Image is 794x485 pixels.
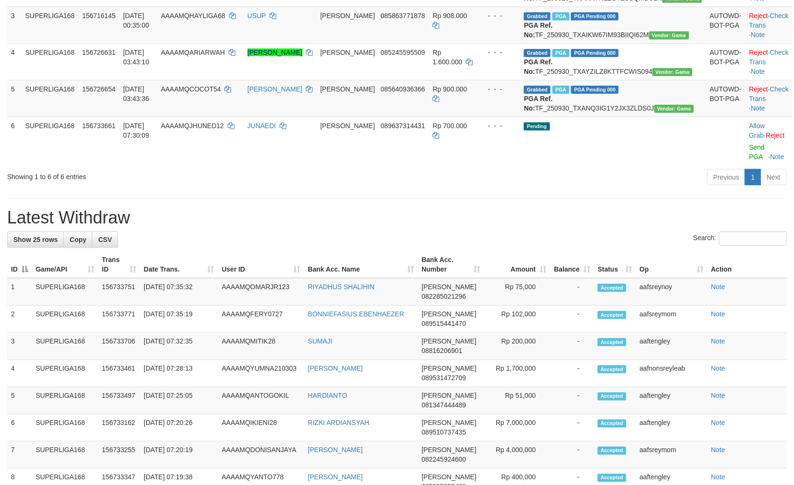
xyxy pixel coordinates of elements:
[520,80,706,117] td: TF_250930_TXANQ3IG1Y2JX3ZLDS0J
[140,278,218,306] td: [DATE] 07:35:32
[481,11,517,20] div: - - -
[484,251,550,278] th: Amount: activate to sort column ascending
[745,7,793,43] td: · ·
[422,365,476,373] span: [PERSON_NAME]
[308,283,375,291] a: RIYADHUS SHALIHIN
[140,414,218,442] td: [DATE] 07:20:26
[598,393,626,401] span: Accepted
[98,306,140,333] td: 156733771
[550,387,594,414] td: -
[749,122,765,139] a: Allow Grab
[422,347,462,355] span: Copy 08816206901 to clipboard
[98,414,140,442] td: 156733162
[140,333,218,360] td: [DATE] 07:32:35
[123,122,150,139] span: [DATE] 07:30:09
[711,365,725,373] a: Note
[654,105,694,113] span: Vendor URL: https://trx31.1velocity.biz
[524,95,553,112] b: PGA Ref. No:
[524,12,551,20] span: Grabbed
[550,306,594,333] td: -
[98,360,140,387] td: 156733461
[653,68,693,76] span: Vendor URL: https://trx31.1velocity.biz
[745,80,793,117] td: · ·
[481,121,517,131] div: - - -
[320,49,375,56] span: [PERSON_NAME]
[711,419,725,427] a: Note
[636,387,707,414] td: aaftengley
[636,306,707,333] td: aafsreymom
[7,168,324,182] div: Showing 1 to 6 of 6 entries
[218,442,304,469] td: AAAAMQDONISANJAYA
[304,251,418,278] th: Bank Acc. Name: activate to sort column ascending
[636,278,707,306] td: aafsreynoy
[21,7,79,43] td: SUPERLIGA168
[524,21,553,39] b: PGA Ref. No:
[123,49,150,66] span: [DATE] 03:43:10
[308,474,363,481] a: [PERSON_NAME]
[751,104,765,112] a: Note
[706,43,745,80] td: AUTOWD-BOT-PGA
[711,392,725,400] a: Note
[484,278,550,306] td: Rp 75,000
[82,12,116,20] span: 156716145
[422,320,466,328] span: Copy 089515441470 to clipboard
[98,333,140,360] td: 156733706
[636,333,707,360] td: aaftengley
[649,31,689,40] span: Vendor URL: https://trx31.1velocity.biz
[32,333,98,360] td: SUPERLIGA168
[218,251,304,278] th: User ID: activate to sort column ascending
[32,442,98,469] td: SUPERLIGA168
[770,153,784,161] a: Note
[749,49,768,56] a: Reject
[520,7,706,43] td: TF_250930_TXAIKW67IM93BIIQI62M
[7,208,787,227] h1: Latest Withdraw
[524,122,550,131] span: Pending
[707,169,745,185] a: Previous
[32,306,98,333] td: SUPERLIGA168
[248,122,276,130] a: JUNAEDI
[422,474,476,481] span: [PERSON_NAME]
[422,446,476,454] span: [PERSON_NAME]
[21,43,79,80] td: SUPERLIGA168
[381,12,425,20] span: Copy 085863771878 to clipboard
[98,236,112,243] span: CSV
[571,12,619,20] span: PGA Pending
[484,333,550,360] td: Rp 200,000
[381,122,425,130] span: Copy 089637314431 to clipboard
[7,43,21,80] td: 4
[749,12,789,29] a: Check Trans
[98,442,140,469] td: 156733255
[751,31,765,39] a: Note
[308,446,363,454] a: [PERSON_NAME]
[706,80,745,117] td: AUTOWD-BOT-PGA
[98,387,140,414] td: 156733497
[82,85,116,93] span: 156726654
[553,12,569,20] span: Marked by aafchhiseyha
[749,85,768,93] a: Reject
[719,232,787,246] input: Search:
[32,387,98,414] td: SUPERLIGA168
[7,117,21,165] td: 6
[433,122,467,130] span: Rp 700.000
[248,12,266,20] a: USUP
[422,311,476,318] span: [PERSON_NAME]
[598,474,626,482] span: Accepted
[21,117,79,165] td: SUPERLIGA168
[598,338,626,346] span: Accepted
[140,306,218,333] td: [DATE] 07:35:19
[524,49,551,57] span: Grabbed
[636,360,707,387] td: aafnonsreyleab
[550,360,594,387] td: -
[711,283,725,291] a: Note
[218,360,304,387] td: AAAAMQYUMNA210303
[70,236,86,243] span: Copy
[550,442,594,469] td: -
[218,278,304,306] td: AAAAMQOMARJR123
[381,85,425,93] span: Copy 085640936366 to clipboard
[218,333,304,360] td: AAAAMQMITIK28
[766,131,785,139] a: Reject
[140,360,218,387] td: [DATE] 07:28:13
[422,402,466,409] span: Copy 081347444489 to clipboard
[7,7,21,43] td: 3
[7,278,32,306] td: 1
